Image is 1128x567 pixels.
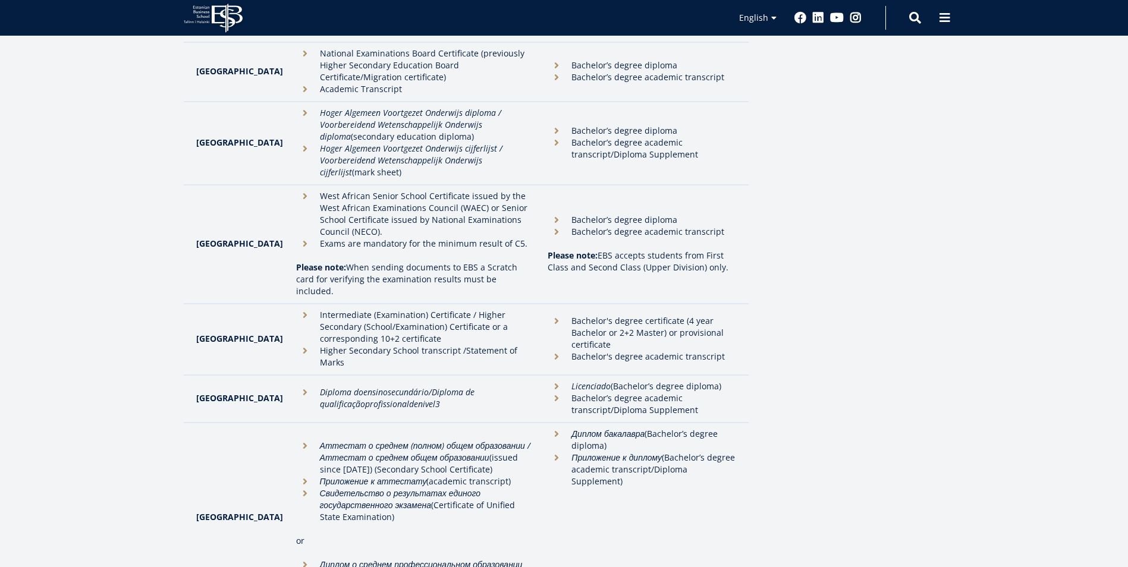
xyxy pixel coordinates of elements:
[296,440,536,475] li: (issued since [DATE]) (Secondary School Certificate)
[296,487,536,523] li: (Certificate of Unified State Examination)
[571,452,662,463] em: Приложение к диплому
[418,398,435,409] em: nivel
[812,12,824,24] a: Linkedin
[435,398,440,409] em: 3
[548,452,736,487] li: (Bachelor’s degree academic transcript/Diploma Supplement)
[320,386,363,398] em: Diploma do
[548,315,736,351] li: Bachelor's degree certificate (4 year Bachelor or 2+2 Master) or provisional certificate
[296,190,536,238] li: West African Senior School Certificate issued by the West African Examinations Council (WAEC) or ...
[320,475,427,487] em: Приложение к аттестату
[850,12,862,24] a: Instagram
[296,345,536,368] li: Higher Secondary School transcript /Statement of Marks
[196,392,283,404] strong: [GEOGRAPHIC_DATA]
[548,250,736,273] p: EBS accepts students from First Class and Second Class (Upper Division) only.
[363,386,388,398] em: ensino
[296,309,536,345] li: Intermediate (Examination) Certificate / Higher Secondary (School/Examination) Certificate or a c...
[296,143,536,178] li: (mark sheet)
[320,107,501,142] em: Hoger Algemeen Voortgezet Onderwijs diploma / Voorbereidend Wetenschappelijk Onderwijs diploma
[365,398,409,409] em: profissional
[296,262,346,273] strong: Please note:
[296,48,536,83] li: National Examinations Board Certificate (previously Higher Secondary Education Board Certificate/...
[548,125,736,137] li: Bachelor’s degree diploma
[794,12,806,24] a: Facebook
[196,65,283,77] strong: [GEOGRAPHIC_DATA]
[548,428,736,452] li: (Bachelor’s degree diploma)
[571,428,645,439] em: Диплом бакалавра
[296,107,536,143] li: (secondary education diploma)
[296,475,536,487] li: (academic transcript)
[296,535,536,547] p: or
[196,511,283,522] strong: [GEOGRAPHIC_DATA]
[320,487,480,511] em: Свидетельство о результатах единого государственного экзамена
[571,380,611,392] em: Licenciado
[296,262,536,297] p: When sending documents to EBS a Scratch card for verifying the examination results must be included.
[296,83,536,95] li: Academic Transcript
[830,12,844,24] a: Youtube
[548,137,736,160] li: Bachelor’s degree academic transcript/Diploma Supplement
[548,351,736,363] li: Bachelor's degree academic transcript
[196,333,283,344] strong: [GEOGRAPHIC_DATA]
[548,250,598,261] strong: Please note:
[320,440,530,463] em: Аттестат о среднем (полном) общем образовании / Аттестат о среднем общем образовании
[320,143,502,178] em: Hoger Algemeen Voortgezet Onderwijs cijferlijst / Voorbereidend Wetenschappelijk Onderwijs cijfer...
[548,214,736,226] li: Bachelor’s degree diploma
[296,238,536,250] li: Exams are mandatory for the minimum result of C5.
[196,137,283,148] strong: [GEOGRAPHIC_DATA]
[548,71,736,83] li: Bachelor’s degree academic transcript
[548,226,736,238] li: Bachelor’s degree academic transcript
[548,392,736,416] li: Bachelor’s degree academic transcript/Diploma Supplement
[409,398,418,409] em: de
[320,386,475,409] em: secundário/Diploma de qualificação
[548,59,736,71] li: Bachelor’s degree diploma
[196,238,283,249] strong: [GEOGRAPHIC_DATA]
[548,380,736,392] li: (Bachelor’s degree diploma)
